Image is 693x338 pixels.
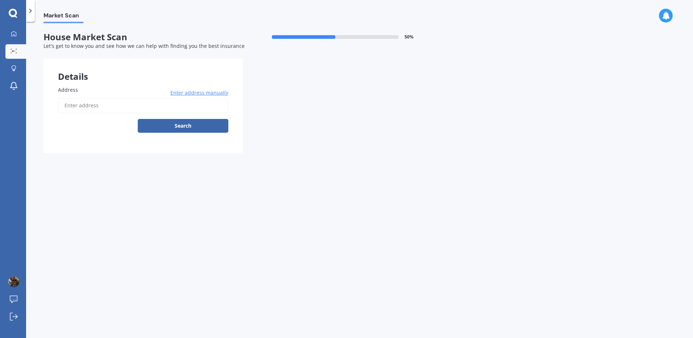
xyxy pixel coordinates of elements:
[58,86,78,93] span: Address
[43,42,245,49] span: Let's get to know you and see how we can help with finding you the best insurance
[404,34,414,40] span: 50 %
[58,98,228,113] input: Enter address
[8,276,19,287] img: ACg8ocKvnYfcAK9p11L348dEIE6Px_XbzyJ32b4f4ZiJUBZVKuZD_5c=s96-c
[43,32,243,42] span: House Market Scan
[138,119,228,133] button: Search
[170,89,228,96] span: Enter address manually
[43,12,83,22] span: Market Scan
[43,58,243,80] div: Details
